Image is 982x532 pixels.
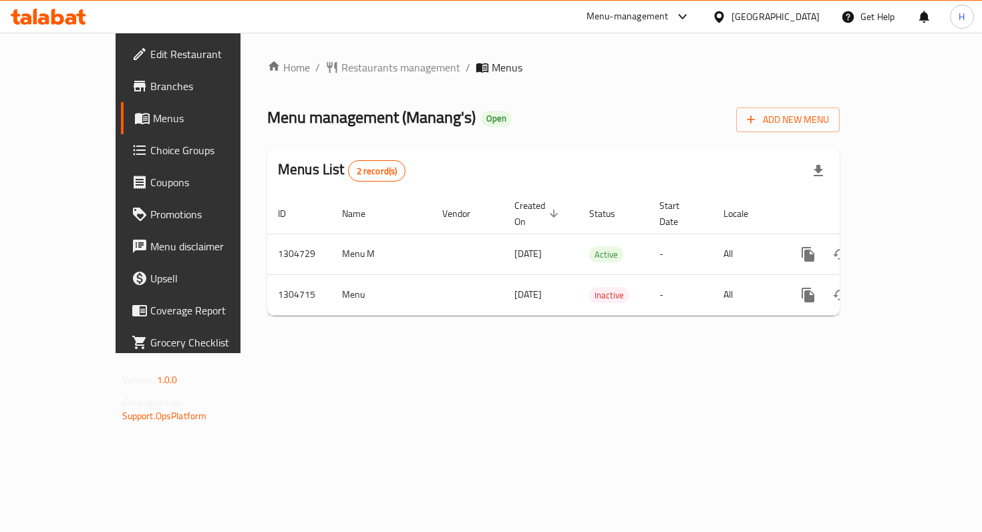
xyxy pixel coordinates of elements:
span: Created On [514,198,562,230]
span: H [959,9,965,24]
div: Open [481,111,512,127]
td: 1304729 [267,234,331,274]
nav: breadcrumb [267,59,840,75]
th: Actions [782,194,931,234]
td: All [713,234,782,274]
span: Inactive [589,288,629,303]
button: Change Status [824,238,856,270]
a: Coupons [121,166,279,198]
button: more [792,238,824,270]
td: Menu M [331,234,432,274]
span: Menu disclaimer [150,238,269,254]
a: Promotions [121,198,279,230]
a: Support.OpsPlatform [122,407,207,425]
span: Status [589,206,633,222]
span: Menu management ( Manang's ) [267,102,476,132]
span: [DATE] [514,245,542,262]
a: Home [267,59,310,75]
span: Menus [153,110,269,126]
table: enhanced table [267,194,931,316]
h2: Menus List [278,160,405,182]
a: Edit Restaurant [121,38,279,70]
a: Upsell [121,262,279,294]
span: 2 record(s) [349,165,405,178]
span: Branches [150,78,269,94]
button: Change Status [824,279,856,311]
span: Edit Restaurant [150,46,269,62]
div: Active [589,246,623,262]
div: [GEOGRAPHIC_DATA] [731,9,820,24]
button: more [792,279,824,311]
span: Active [589,247,623,262]
div: Total records count [348,160,406,182]
a: Coverage Report [121,294,279,326]
td: Menu [331,274,432,315]
span: Restaurants management [341,59,460,75]
a: Grocery Checklist [121,326,279,358]
span: Version: [122,371,155,388]
div: Menu-management [587,9,669,25]
td: 1304715 [267,274,331,315]
span: Add New Menu [747,111,829,128]
span: Upsell [150,270,269,286]
div: Export file [802,155,834,187]
a: Choice Groups [121,134,279,166]
div: Inactive [589,287,629,303]
td: All [713,274,782,315]
span: Menus [492,59,522,75]
span: Coverage Report [150,302,269,318]
span: Vendor [442,206,488,222]
li: / [466,59,470,75]
li: / [315,59,320,75]
span: Start Date [659,198,697,230]
a: Menus [121,102,279,134]
span: Open [481,113,512,124]
span: Get support on: [122,394,184,411]
span: Choice Groups [150,142,269,158]
span: Name [342,206,383,222]
span: ID [278,206,303,222]
a: Restaurants management [325,59,460,75]
td: - [649,234,713,274]
span: 1.0.0 [157,371,178,388]
span: [DATE] [514,286,542,303]
button: Add New Menu [736,107,840,132]
a: Menu disclaimer [121,230,279,262]
span: Locale [723,206,766,222]
span: Coupons [150,174,269,190]
a: Branches [121,70,279,102]
span: Promotions [150,206,269,222]
td: - [649,274,713,315]
span: Grocery Checklist [150,334,269,350]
